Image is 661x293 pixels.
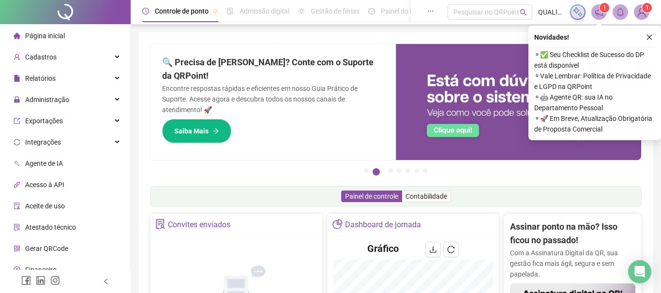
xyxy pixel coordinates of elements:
span: arrow-right [212,128,219,134]
span: Aceite de uso [25,202,65,210]
span: 1 [603,4,606,11]
h2: 🔍 Precisa de [PERSON_NAME]? Conte com o Suporte da QRPoint! [162,56,384,83]
span: Cadastros [25,53,57,61]
span: Integrações [25,138,61,146]
span: dollar [14,266,20,273]
span: Administração [25,96,69,103]
button: 4 [397,168,402,173]
span: reload [447,246,455,253]
span: Contabilidade [406,192,447,200]
div: Open Intercom Messenger [628,260,651,283]
span: instagram [50,276,60,285]
img: 53772 [634,5,649,19]
span: close [646,34,653,41]
div: Dashboard de jornada [345,217,421,233]
span: 1 [646,4,649,11]
span: home [14,32,20,39]
span: notification [595,8,603,16]
span: Painel do DP [381,7,419,15]
span: facebook [21,276,31,285]
span: ⚬ ✅ Seu Checklist de Sucesso do DP está disponível [534,49,655,71]
span: dashboard [368,8,375,15]
button: 6 [414,168,419,173]
span: Relatórios [25,74,56,82]
span: audit [14,203,20,209]
span: sun [298,8,305,15]
span: qrcode [14,245,20,252]
span: ⚬ 🤖 Agente QR: sua IA no Departamento Pessoal [534,92,655,113]
span: Agente de IA [25,160,63,167]
img: sparkle-icon.fc2bf0ac1784a2077858766a79e2daf3.svg [572,7,583,17]
span: Controle de ponto [155,7,209,15]
span: pie-chart [332,219,343,229]
span: Saiba Mais [174,126,209,136]
span: Painel de controle [345,192,398,200]
h2: Assinar ponto na mão? Isso ficou no passado! [510,220,635,248]
div: Convites enviados [168,217,230,233]
span: sync [14,139,20,146]
span: pushpin [212,9,218,15]
span: lock [14,96,20,103]
span: solution [14,224,20,231]
span: left [103,278,109,285]
button: 7 [423,168,428,173]
span: clock-circle [142,8,149,15]
sup: Atualize o seu contato no menu Meus Dados [642,3,652,13]
span: Admissão digital [240,7,289,15]
span: linkedin [36,276,45,285]
span: user-add [14,54,20,60]
span: Exportações [25,117,63,125]
span: Gestão de férias [311,7,360,15]
span: download [429,246,437,253]
span: QUALITÁ MAIS [538,7,564,17]
span: bell [616,8,625,16]
button: 5 [406,168,410,173]
span: ⚬ 🚀 Em Breve, Atualização Obrigatória de Proposta Comercial [534,113,655,134]
p: Com a Assinatura Digital da QR, sua gestão fica mais ágil, segura e sem papelada. [510,248,635,279]
sup: 1 [600,3,609,13]
span: Acesso à API [25,181,64,189]
span: ⚬ Vale Lembrar: Política de Privacidade e LGPD na QRPoint [534,71,655,92]
span: Financeiro [25,266,57,274]
span: ellipsis [427,8,434,15]
span: api [14,181,20,188]
button: 3 [388,168,393,173]
span: Atestado técnico [25,223,76,231]
h4: Gráfico [367,242,399,255]
span: Página inicial [25,32,65,40]
span: file-done [227,8,234,15]
img: banner%2F0cf4e1f0-cb71-40ef-aa93-44bd3d4ee559.png [396,44,641,160]
span: Novidades ! [534,32,569,43]
span: file [14,75,20,82]
button: Saiba Mais [162,119,231,143]
button: 2 [373,168,380,176]
span: Gerar QRCode [25,245,68,252]
p: Encontre respostas rápidas e eficientes em nosso Guia Prático de Suporte. Acesse agora e descubra... [162,83,384,115]
button: 1 [364,168,369,173]
span: search [520,9,527,16]
span: solution [155,219,165,229]
span: export [14,117,20,124]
